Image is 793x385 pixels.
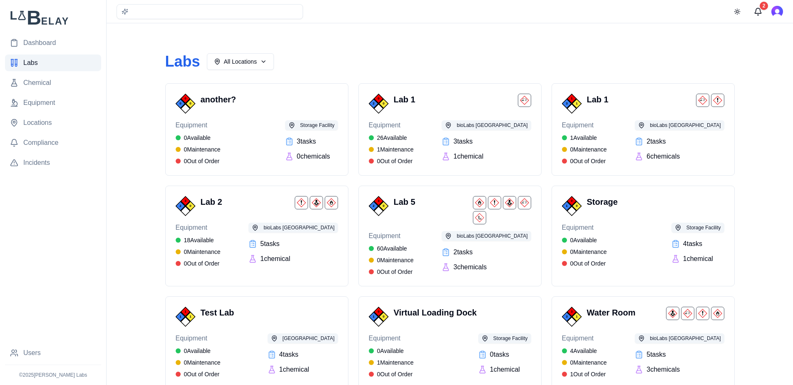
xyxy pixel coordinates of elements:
span: 4 Available [570,347,597,355]
span: 0 Available [377,347,404,355]
span: 2 [179,204,181,209]
span: 1 chemical [260,254,290,264]
span: 3 [184,199,186,204]
p: © 2025 [PERSON_NAME] Labs [5,372,101,378]
h3: Lab 1 [394,94,515,105]
span: 0 Out of Order [184,370,220,378]
span: 0 [378,96,379,101]
h3: Storage [587,196,721,208]
button: Storage Facility [478,333,531,343]
span: 0 Available [184,134,211,142]
span: 18 Available [184,236,214,244]
span: 0 [189,101,191,106]
button: bioLabs [GEOGRAPHIC_DATA] [635,333,724,343]
span: Dashboard [23,38,56,48]
span: 3 chemical s [646,365,680,375]
span: 3 [571,309,572,314]
button: Storage Facility [671,223,724,233]
a: Labs [5,55,101,71]
span: 0 Out of Order [377,157,413,165]
span: 0 Out of Order [570,157,606,165]
button: Open user button [771,6,783,17]
span: 5 task s [646,350,666,360]
span: 0 task s [490,350,509,360]
span: Equipment [562,120,607,130]
span: 1 [179,314,181,319]
a: Compliance [5,134,101,151]
span: 0 Maintenance [570,358,607,367]
a: Dashboard [5,35,101,51]
span: 2 task s [453,247,472,257]
img: Flammable [473,196,486,209]
span: 3 task s [297,137,316,147]
span: 1 [566,204,567,209]
span: 0 Maintenance [570,248,607,256]
span: Chemical [23,78,51,88]
span: Equipment [562,223,607,233]
span: Equipment [369,120,414,130]
div: 2 [760,2,768,10]
span: 0 Out of Order [184,157,220,165]
span: 1 [189,314,191,319]
a: Users [5,345,101,361]
span: 3 [378,199,379,204]
span: Equipment [23,98,55,108]
img: Lab Belay Logo [5,10,101,25]
span: 3 [566,101,567,106]
button: bioLabs [GEOGRAPHIC_DATA] [635,120,724,130]
span: 1 Maintenance [377,358,414,367]
span: 1 Maintenance [377,145,414,154]
button: [GEOGRAPHIC_DATA] [268,333,338,343]
img: Harmful [711,94,724,107]
span: 0 Out of Order [570,259,606,268]
button: bioLabs [GEOGRAPHIC_DATA] [442,231,531,241]
span: 0 Out of Order [377,370,413,378]
img: Flammable [711,307,724,320]
span: 0 [383,204,384,209]
span: 3 chemical s [453,262,487,272]
span: 0 Maintenance [184,145,221,154]
span: Equipment [369,333,414,343]
span: 0 [576,204,577,209]
a: Chemical [5,75,101,91]
span: 3 [566,314,567,319]
span: 1 chemical [683,254,713,264]
span: Equipment [176,333,221,343]
span: 0 [179,101,181,106]
h1: Labs [165,53,200,70]
img: Harmful [696,307,709,320]
span: 60 Available [377,244,407,253]
span: 1 [571,96,572,101]
h3: Lab 2 [201,196,291,208]
img: Ross Martin-Wells [771,6,783,17]
h3: Virtual Loading Dock [394,307,528,318]
span: 0 Maintenance [570,145,607,154]
span: 0 [383,314,384,319]
span: 0 Out of Order [377,268,413,276]
img: Corrosive [518,196,531,209]
span: 0 Available [570,236,597,244]
img: Corrosive [696,94,709,107]
button: bioLabs [GEOGRAPHIC_DATA] [249,223,338,233]
span: Incidents [23,158,50,168]
span: Compliance [23,138,58,148]
span: 2 [373,204,374,209]
span: Equipment [176,223,221,233]
span: 0 [571,199,572,204]
span: Equipment [562,333,607,343]
h3: Test Lab [201,307,335,318]
span: 0 Maintenance [184,248,221,256]
span: Equipment [176,120,221,130]
span: Locations [23,118,52,128]
span: 1 [576,101,577,106]
img: Health Hazard [666,307,679,320]
img: Harmful [488,196,501,209]
span: 4 task s [683,239,702,249]
span: 0 [378,309,379,314]
img: Corrosive [518,94,531,107]
img: Environmental Hazard [473,211,486,224]
span: 5 task s [260,239,279,249]
span: 2 [373,101,374,106]
span: 0 Maintenance [377,256,414,264]
span: 0 [383,101,384,106]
